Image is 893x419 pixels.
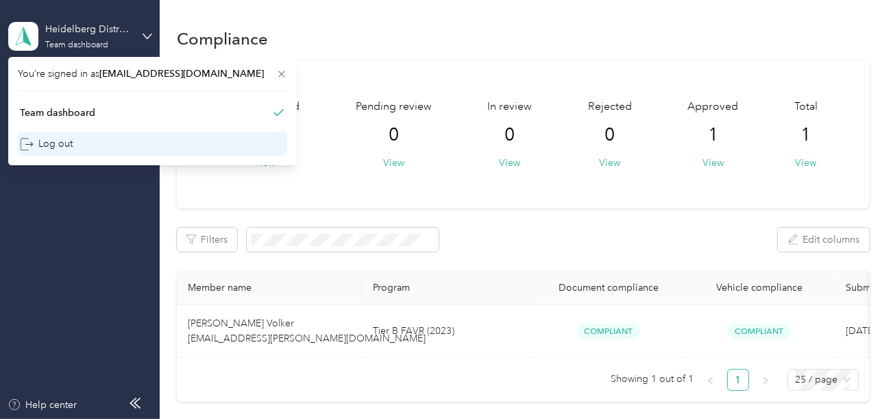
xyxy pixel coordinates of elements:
[604,124,615,146] span: 0
[700,369,722,391] li: Previous Page
[188,318,426,344] span: [PERSON_NAME] Volker [EMAIL_ADDRESS][PERSON_NAME][DOMAIN_NAME]
[761,376,770,385] span: right
[544,282,673,294] div: Document compliance
[177,228,237,252] button: Filters
[794,99,818,115] span: Total
[611,369,694,390] span: Showing 1 out of 1
[389,124,399,146] span: 0
[707,376,715,385] span: left
[687,99,738,115] span: Approved
[702,156,724,170] button: View
[728,370,748,390] a: 1
[778,228,870,252] button: Edit columns
[577,324,640,339] span: Compliant
[499,156,520,170] button: View
[504,124,515,146] span: 0
[796,370,851,390] span: 25 / page
[177,271,362,305] th: Member name
[20,106,95,120] div: Team dashboard
[45,41,108,49] div: Team dashboard
[362,305,533,358] td: Tier B FAVR (2023)
[755,369,776,391] button: right
[795,156,816,170] button: View
[177,32,268,46] h1: Compliance
[99,68,264,80] span: [EMAIL_ADDRESS][DOMAIN_NAME]
[727,369,749,391] li: 1
[588,99,632,115] span: Rejected
[18,67,287,81] span: You’re signed in as
[20,136,73,151] div: Log out
[816,342,893,419] iframe: Everlance-gr Chat Button Frame
[755,369,776,391] li: Next Page
[787,369,859,391] div: Page Size
[695,282,824,294] div: Vehicle compliance
[728,324,791,339] span: Compliant
[362,271,533,305] th: Program
[8,398,77,412] button: Help center
[700,369,722,391] button: left
[800,124,811,146] span: 1
[383,156,404,170] button: View
[708,124,718,146] span: 1
[356,99,432,115] span: Pending review
[599,156,620,170] button: View
[45,22,131,36] div: Heidelberg Distributing
[487,99,532,115] span: In review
